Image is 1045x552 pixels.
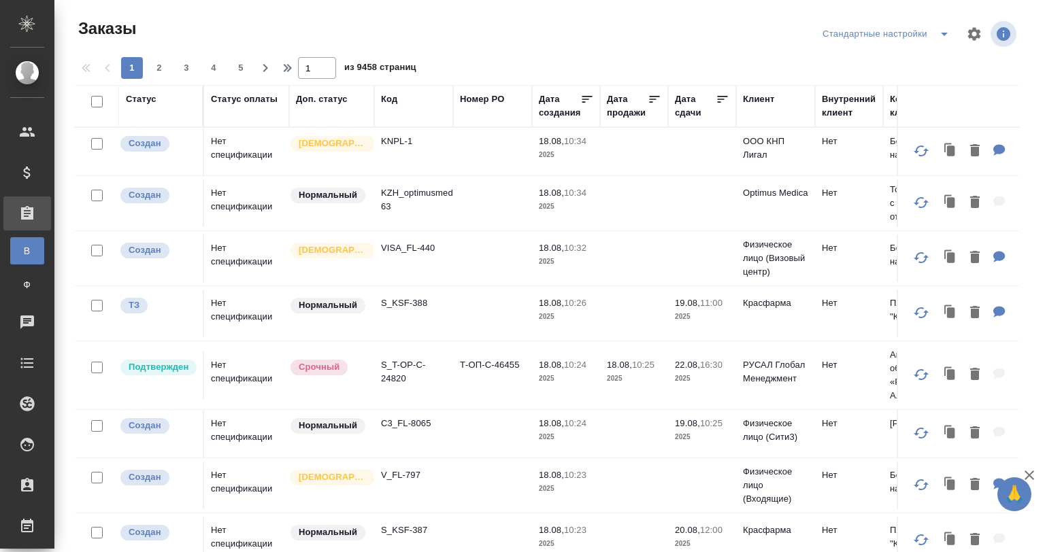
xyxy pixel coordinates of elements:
[890,348,955,402] p: Акционерное общество «РУССКИЙ АЛЮМИНИ...
[460,92,504,106] div: Номер PO
[564,188,586,198] p: 10:34
[10,237,44,264] a: В
[203,61,225,75] span: 4
[289,523,367,542] div: Статус по умолчанию для стандартных заказов
[607,360,632,370] p: 18.08,
[822,468,876,482] p: Нет
[890,523,955,551] p: ПАО "Красфарма"
[890,296,955,324] p: ПАО "Красфарма"
[129,419,161,432] p: Создан
[819,23,958,45] div: split button
[204,462,289,509] td: Нет спецификации
[564,136,586,146] p: 10:34
[607,372,661,385] p: 2025
[119,417,196,435] div: Выставляется автоматически при создании заказа
[119,296,196,315] div: Выставляет КМ при отправке заказа на расчет верстке (для тикета) или для уточнения сроков на прои...
[381,358,446,385] p: S_T-OP-C-24820
[675,525,700,535] p: 20.08,
[890,135,955,162] p: Без наименования
[743,92,774,106] div: Клиент
[230,57,252,79] button: 5
[822,296,876,310] p: Нет
[963,299,986,327] button: Удалить
[176,61,197,75] span: 3
[204,351,289,399] td: Нет спецификации
[119,523,196,542] div: Выставляется автоматически при создании заказа
[289,296,367,315] div: Статус по умолчанию для стандартных заказов
[539,418,564,428] p: 18.08,
[381,523,446,537] p: S_KSF-387
[299,243,367,257] p: [DEMOGRAPHIC_DATA]
[564,298,586,308] p: 10:26
[204,128,289,175] td: Нет спецификации
[539,360,564,370] p: 18.08,
[289,417,367,435] div: Статус по умолчанию для стандартных заказов
[675,310,729,324] p: 2025
[381,241,446,255] p: VISA_FL-440
[539,430,593,444] p: 2025
[700,418,723,428] p: 10:25
[1003,480,1026,508] span: 🙏
[381,92,397,106] div: Код
[129,243,161,257] p: Создан
[203,57,225,79] button: 4
[75,18,136,39] span: Заказы
[539,148,593,162] p: 2025
[539,298,564,308] p: 18.08,
[822,135,876,148] p: Нет
[299,188,357,202] p: Нормальный
[129,470,161,484] p: Создан
[17,278,37,292] span: Ф
[963,419,986,447] button: Удалить
[743,135,808,162] p: ООО КНП Лигал
[963,361,986,389] button: Удалить
[10,271,44,298] a: Ф
[822,241,876,255] p: Нет
[963,244,986,272] button: Удалить
[129,188,161,202] p: Создан
[381,468,446,482] p: V_FL-797
[963,137,986,165] button: Удалить
[938,419,963,447] button: Клонировать
[148,57,170,79] button: 2
[905,417,938,449] button: Обновить
[539,243,564,253] p: 18.08,
[938,299,963,327] button: Клонировать
[564,525,586,535] p: 10:23
[129,525,161,539] p: Создан
[905,135,938,167] button: Обновить
[700,525,723,535] p: 12:00
[675,430,729,444] p: 2025
[17,244,37,258] span: В
[607,92,648,120] div: Дата продажи
[564,418,586,428] p: 10:24
[938,137,963,165] button: Клонировать
[539,188,564,198] p: 18.08,
[905,186,938,219] button: Обновить
[299,137,367,150] p: [DEMOGRAPHIC_DATA]
[230,61,252,75] span: 5
[119,241,196,260] div: Выставляется автоматически при создании заказа
[129,137,161,150] p: Создан
[675,537,729,551] p: 2025
[119,468,196,487] div: Выставляется автоматически при создании заказа
[890,417,955,430] p: [PERSON_NAME]
[938,189,963,217] button: Клонировать
[675,298,700,308] p: 19.08,
[938,244,963,272] button: Клонировать
[700,360,723,370] p: 16:30
[822,523,876,537] p: Нет
[176,57,197,79] button: 3
[539,310,593,324] p: 2025
[119,358,196,377] div: Выставляет КМ после уточнения всех необходимых деталей и получения согласия клиента на запуск. С ...
[890,92,955,120] div: Контрагент клиента
[289,468,367,487] div: Выставляется автоматически для первых 3 заказов нового контактного лица. Особое внимание
[289,358,367,377] div: Выставляется автоматически, если на указанный объем услуг необходимо больше времени в стандартном...
[905,468,938,501] button: Обновить
[381,186,446,213] p: KZH_optimusmedica-63
[289,241,367,260] div: Выставляется автоматически для первых 3 заказов нового контактного лица. Особое внимание
[539,470,564,480] p: 18.08,
[890,241,955,269] p: Без наименования
[539,136,564,146] p: 18.08,
[539,200,593,213] p: 2025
